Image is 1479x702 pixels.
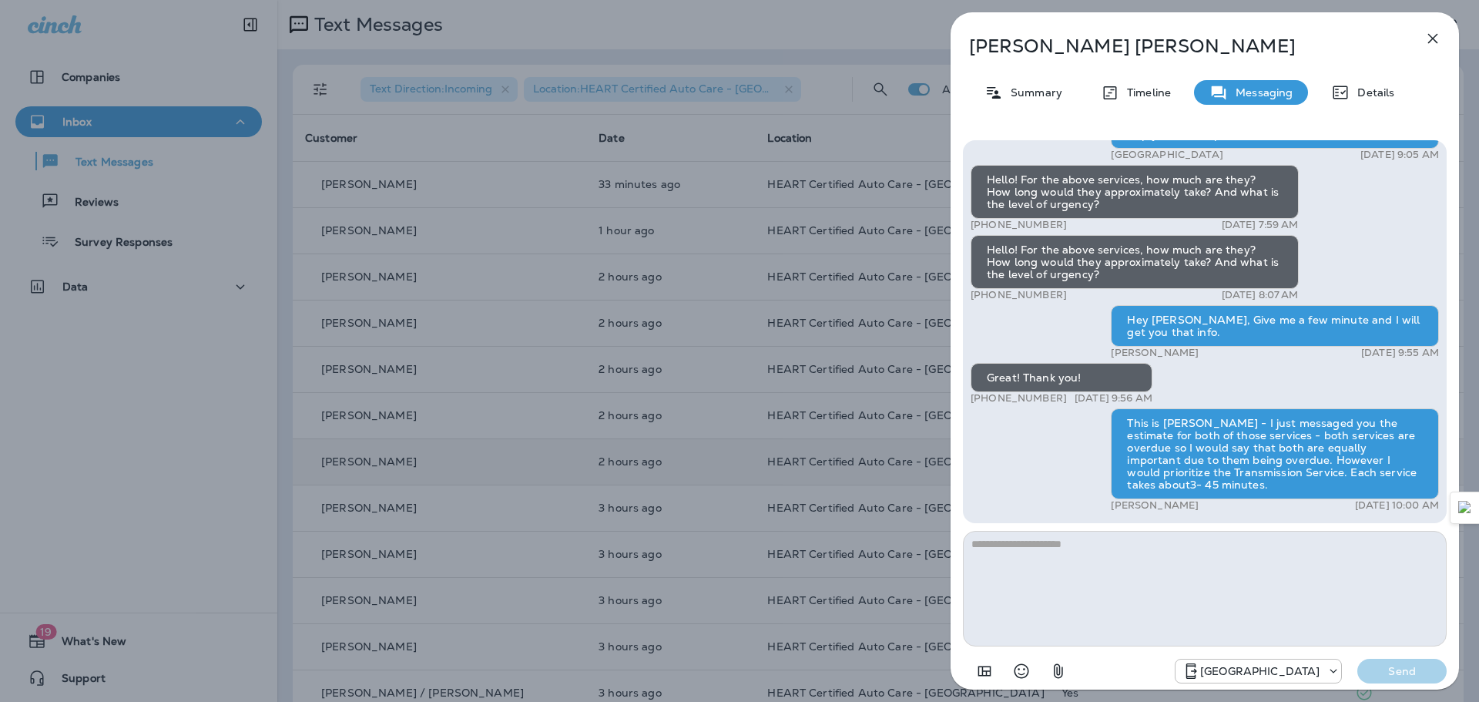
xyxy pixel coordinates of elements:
button: Add in a premade template [969,656,1000,687]
p: [DATE] 8:07 AM [1222,289,1299,301]
p: [DATE] 9:56 AM [1075,392,1152,405]
p: [PERSON_NAME] [PERSON_NAME] [969,35,1390,57]
div: Hey [PERSON_NAME], Give me a few minute and I will get you that info. [1111,305,1439,347]
p: [GEOGRAPHIC_DATA] [1111,149,1222,161]
div: This is [PERSON_NAME] - I just messaged you the estimate for both of those services - both servic... [1111,408,1439,499]
p: [GEOGRAPHIC_DATA] [1200,665,1320,677]
p: [PHONE_NUMBER] [971,392,1067,405]
p: [PERSON_NAME] [1111,499,1199,512]
p: [DATE] 10:00 AM [1355,499,1439,512]
p: Timeline [1119,86,1171,99]
p: [DATE] 9:55 AM [1361,347,1439,359]
p: [PHONE_NUMBER] [971,219,1067,231]
div: Hello! For the above services, how much are they? How long would they approximately take? And wha... [971,165,1299,219]
p: Summary [1003,86,1062,99]
p: [DATE] 9:05 AM [1360,149,1439,161]
p: [PHONE_NUMBER] [971,289,1067,301]
div: Hello! For the above services, how much are they? How long would they approximately take? And wha... [971,235,1299,289]
button: Select an emoji [1006,656,1037,687]
p: [DATE] 7:59 AM [1222,219,1299,231]
div: Great! Thank you! [971,363,1152,392]
img: Detect Auto [1458,501,1472,515]
p: Details [1350,86,1394,99]
p: Messaging [1228,86,1293,99]
p: [PERSON_NAME] [1111,347,1199,359]
div: +1 (847) 262-3704 [1175,662,1341,680]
